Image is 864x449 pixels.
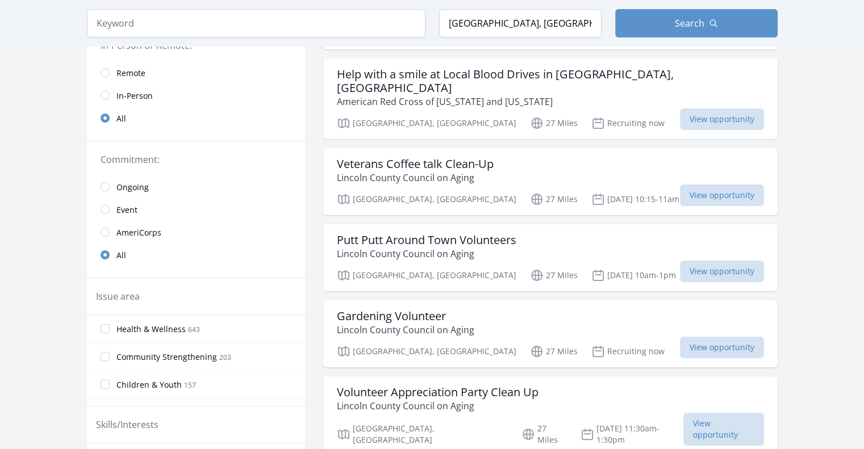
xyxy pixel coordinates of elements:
a: Putt Putt Around Town Volunteers Lincoln County Council on Aging [GEOGRAPHIC_DATA], [GEOGRAPHIC_D... [323,224,778,291]
p: Lincoln County Council on Aging [337,171,494,184]
input: Children & Youth 157 [101,380,110,389]
p: [DATE] 11:30am-1:30pm [581,423,683,446]
a: All [87,107,305,129]
p: Recruiting now [591,345,665,358]
span: All [116,250,126,261]
span: View opportunity [680,184,764,206]
h3: Gardening Volunteer [337,309,474,323]
p: [DATE] 10am-1pm [591,268,676,282]
h3: Volunteer Appreciation Party Clean Up [337,385,539,399]
p: [GEOGRAPHIC_DATA], [GEOGRAPHIC_DATA] [337,345,516,358]
a: Help with a smile at Local Blood Drives in [GEOGRAPHIC_DATA], [GEOGRAPHIC_DATA] American Red Cros... [323,58,778,139]
a: Remote [87,61,305,84]
span: 157 [184,380,196,390]
p: [GEOGRAPHIC_DATA], [GEOGRAPHIC_DATA] [337,268,516,282]
h3: Help with a smile at Local Blood Drives in [GEOGRAPHIC_DATA], [GEOGRAPHIC_DATA] [337,68,764,95]
span: Search [675,16,704,30]
button: Search [615,9,778,37]
p: [DATE] 10:15-11am [591,192,679,206]
p: American Red Cross of [US_STATE] and [US_STATE] [337,95,764,108]
span: 643 [188,325,200,334]
p: [GEOGRAPHIC_DATA], [GEOGRAPHIC_DATA] [337,116,516,130]
a: Veterans Coffee talk Clean-Up Lincoln County Council on Aging [GEOGRAPHIC_DATA], [GEOGRAPHIC_DATA... [323,148,778,215]
span: View opportunity [680,261,764,282]
p: Lincoln County Council on Aging [337,399,539,413]
span: AmeriCorps [116,227,161,238]
span: Event [116,204,137,216]
span: All [116,113,126,124]
input: Location [439,9,602,37]
input: Keyword [87,9,425,37]
span: Remote [116,68,145,79]
p: Lincoln County Council on Aging [337,247,516,261]
input: Community Strengthening 203 [101,352,110,361]
span: View opportunity [680,108,764,130]
h3: Putt Putt Around Town Volunteers [337,233,516,247]
h3: Veterans Coffee talk Clean-Up [337,157,494,171]
p: 27 Miles [530,345,578,358]
legend: Issue area [96,289,140,303]
span: In-Person [116,90,153,102]
a: Ongoing [87,175,305,198]
p: 27 Miles [530,116,578,130]
input: Health & Wellness 643 [101,324,110,333]
p: 27 Miles [530,192,578,206]
p: Lincoln County Council on Aging [337,323,474,337]
a: AmeriCorps [87,221,305,244]
a: All [87,244,305,266]
span: Ongoing [116,182,149,193]
span: View opportunity [683,413,764,446]
legend: Skills/Interests [96,418,158,431]
legend: Commitment: [101,153,291,166]
p: Recruiting now [591,116,665,130]
span: View opportunity [680,337,764,358]
span: Health & Wellness [116,324,186,335]
a: Gardening Volunteer Lincoln County Council on Aging [GEOGRAPHIC_DATA], [GEOGRAPHIC_DATA] 27 Miles... [323,300,778,367]
a: In-Person [87,84,305,107]
span: Children & Youth [116,379,182,391]
p: [GEOGRAPHIC_DATA], [GEOGRAPHIC_DATA] [337,192,516,206]
p: 27 Miles [530,268,578,282]
p: 27 Miles [521,423,567,446]
span: Community Strengthening [116,351,217,363]
p: [GEOGRAPHIC_DATA], [GEOGRAPHIC_DATA] [337,423,508,446]
span: 203 [219,353,231,362]
a: Event [87,198,305,221]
